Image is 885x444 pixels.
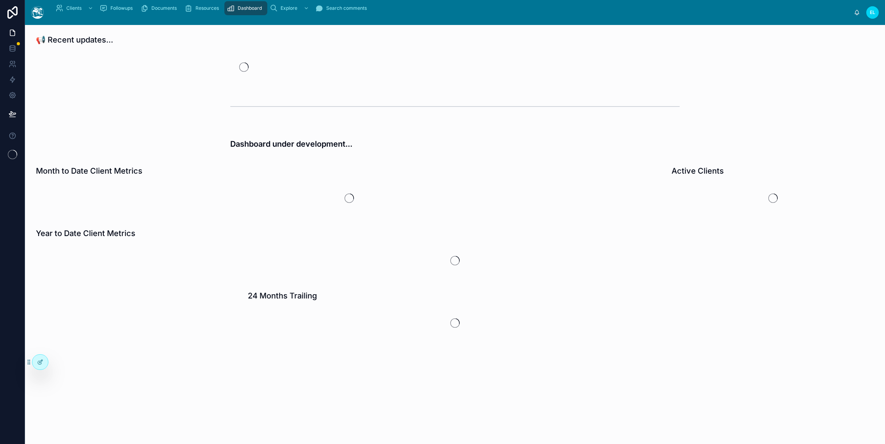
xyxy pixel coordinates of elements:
[66,5,82,11] span: Clients
[110,5,133,11] span: Followups
[53,1,97,15] a: Clients
[248,290,317,301] h1: 24 Months Trailing
[182,1,224,15] a: Resources
[870,9,875,16] span: EL
[238,5,262,11] span: Dashboard
[313,1,372,15] a: Search comments
[672,165,724,176] h1: Active Clients
[36,34,113,45] h1: 📢 Recent updates...
[281,5,297,11] span: Explore
[36,165,142,176] h1: Month to Date Client Metrics
[151,5,177,11] span: Documents
[97,1,138,15] a: Followups
[195,5,219,11] span: Resources
[267,1,313,15] a: Explore
[36,228,135,239] h1: Year to Date Client Metrics
[326,5,367,11] span: Search comments
[230,138,680,150] h3: Dashboard under development...
[138,1,182,15] a: Documents
[224,1,267,15] a: Dashboard
[31,6,44,19] img: App logo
